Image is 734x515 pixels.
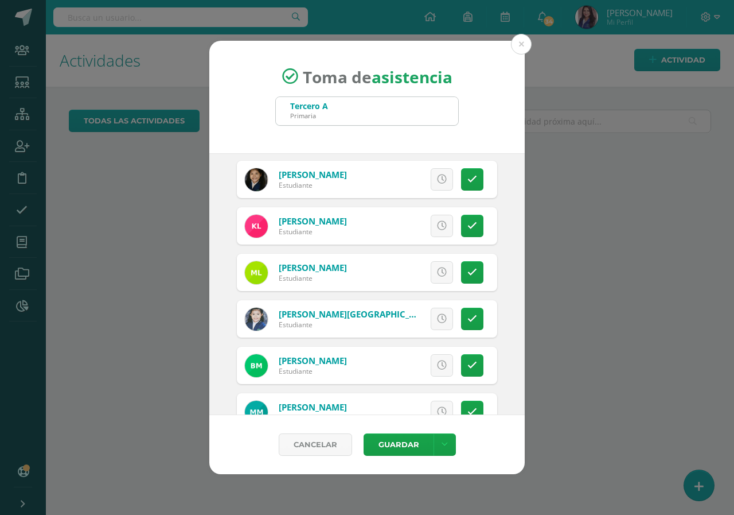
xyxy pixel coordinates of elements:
div: Estudiante [279,273,347,283]
div: Estudiante [279,227,347,237]
button: Close (Esc) [511,34,532,55]
img: 41ffb31379ee1aa4b11d9325a3d5ce54.png [245,401,268,424]
a: [PERSON_NAME] [279,215,347,227]
a: [PERSON_NAME][GEOGRAPHIC_DATA] [279,308,435,320]
a: [PERSON_NAME] [279,401,347,413]
a: Cancelar [279,433,352,456]
button: Guardar [364,433,434,456]
div: Estudiante [279,413,347,423]
div: Estudiante [279,366,347,376]
a: [PERSON_NAME] [279,355,347,366]
div: Primaria [290,111,328,120]
img: b1bcd3eee6236b9b574d818ae9e4230a.png [245,215,268,238]
img: b72024a3c9b7a8df74eed7bd7b32c7b7.png [245,354,268,377]
a: [PERSON_NAME] [279,262,347,273]
div: Estudiante [279,320,416,330]
img: c8886b5cf98d47bb62d81f32f72ef4d6.png [245,168,268,191]
a: [PERSON_NAME] [279,169,347,180]
input: Busca un grado o sección aquí... [276,97,458,125]
div: Estudiante [279,180,347,190]
div: Tercero A [290,100,328,111]
span: Toma de [303,65,452,87]
strong: asistencia [372,65,452,87]
img: f3b714b43e0919872de36b1ede63ba28.png [245,261,268,284]
img: 03e6227d2709e9399d58f10204b699c6.png [245,308,268,331]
